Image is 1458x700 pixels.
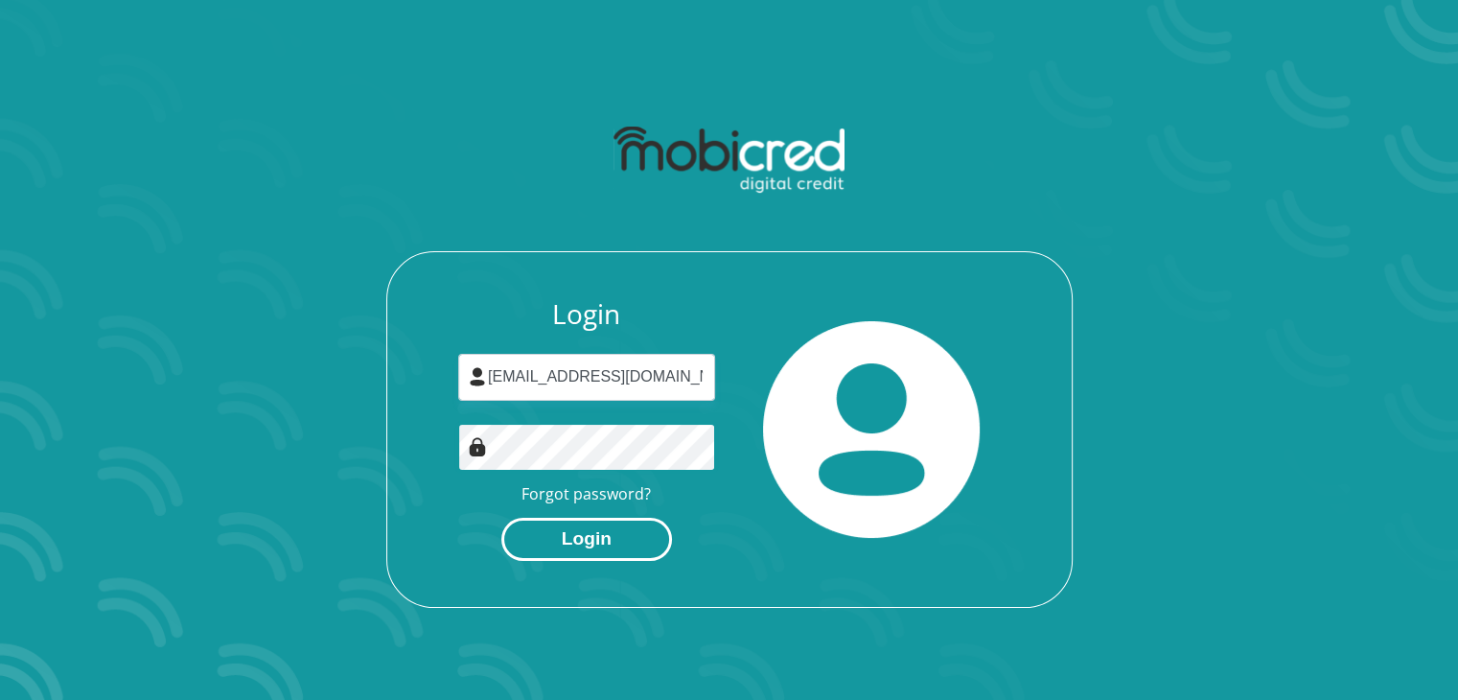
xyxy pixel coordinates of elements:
img: Image [468,437,487,456]
img: mobicred logo [613,127,845,194]
h3: Login [458,298,715,331]
img: user-icon image [468,367,487,386]
button: Login [501,518,672,561]
a: Forgot password? [521,483,651,504]
input: Username [458,354,715,401]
